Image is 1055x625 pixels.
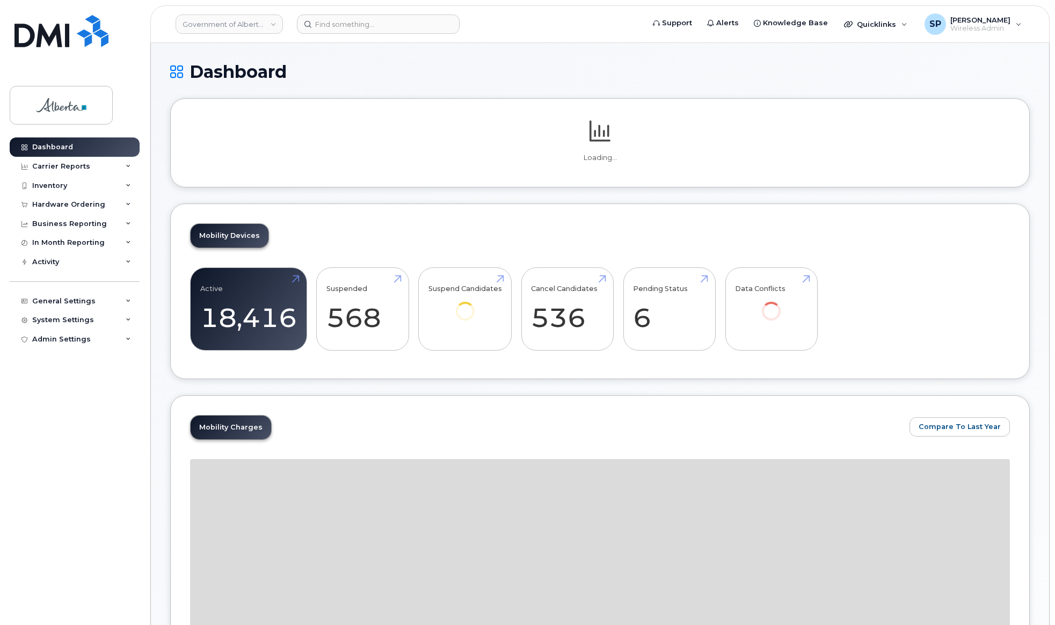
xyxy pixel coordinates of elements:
button: Compare To Last Year [910,417,1010,437]
h1: Dashboard [170,62,1030,81]
p: Loading... [190,153,1010,163]
a: Mobility Charges [191,416,271,439]
a: Mobility Devices [191,224,268,248]
a: Active 18,416 [200,274,297,345]
a: Suspend Candidates [428,274,502,336]
span: Compare To Last Year [919,421,1001,432]
a: Suspended 568 [326,274,399,345]
a: Pending Status 6 [633,274,705,345]
a: Data Conflicts [735,274,807,336]
a: Cancel Candidates 536 [531,274,603,345]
